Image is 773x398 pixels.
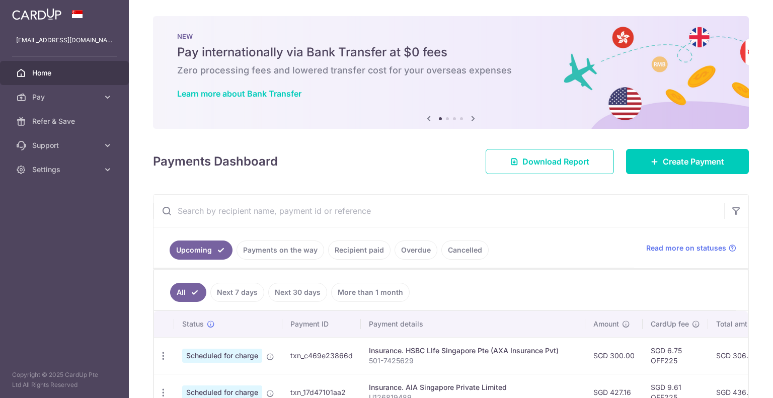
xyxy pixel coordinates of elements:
[182,319,204,329] span: Status
[369,382,577,392] div: Insurance. AIA Singapore Private Limited
[268,283,327,302] a: Next 30 days
[646,243,726,253] span: Read more on statuses
[663,155,724,168] span: Create Payment
[716,319,749,329] span: Total amt.
[177,32,725,40] p: NEW
[585,337,643,374] td: SGD 300.00
[170,241,233,260] a: Upcoming
[170,283,206,302] a: All
[282,337,361,374] td: txn_c469e23866d
[395,241,437,260] a: Overdue
[593,319,619,329] span: Amount
[153,152,278,171] h4: Payments Dashboard
[486,149,614,174] a: Download Report
[177,44,725,60] h5: Pay internationally via Bank Transfer at $0 fees
[369,346,577,356] div: Insurance. HSBC LIfe Singapore Pte (AXA Insurance Pvt)
[441,241,489,260] a: Cancelled
[651,319,689,329] span: CardUp fee
[177,64,725,76] h6: Zero processing fees and lowered transfer cost for your overseas expenses
[12,8,61,20] img: CardUp
[237,241,324,260] a: Payments on the way
[153,16,749,129] img: Bank transfer banner
[153,195,724,227] input: Search by recipient name, payment id or reference
[210,283,264,302] a: Next 7 days
[177,89,301,99] a: Learn more about Bank Transfer
[32,116,99,126] span: Refer & Save
[16,35,113,45] p: [EMAIL_ADDRESS][DOMAIN_NAME]
[361,311,585,337] th: Payment details
[626,149,749,174] a: Create Payment
[646,243,736,253] a: Read more on statuses
[328,241,391,260] a: Recipient paid
[182,349,262,363] span: Scheduled for charge
[643,337,708,374] td: SGD 6.75 OFF225
[32,92,99,102] span: Pay
[32,165,99,175] span: Settings
[522,155,589,168] span: Download Report
[708,337,768,374] td: SGD 306.75
[282,311,361,337] th: Payment ID
[32,140,99,150] span: Support
[369,356,577,366] p: 501-7425629
[331,283,410,302] a: More than 1 month
[32,68,99,78] span: Home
